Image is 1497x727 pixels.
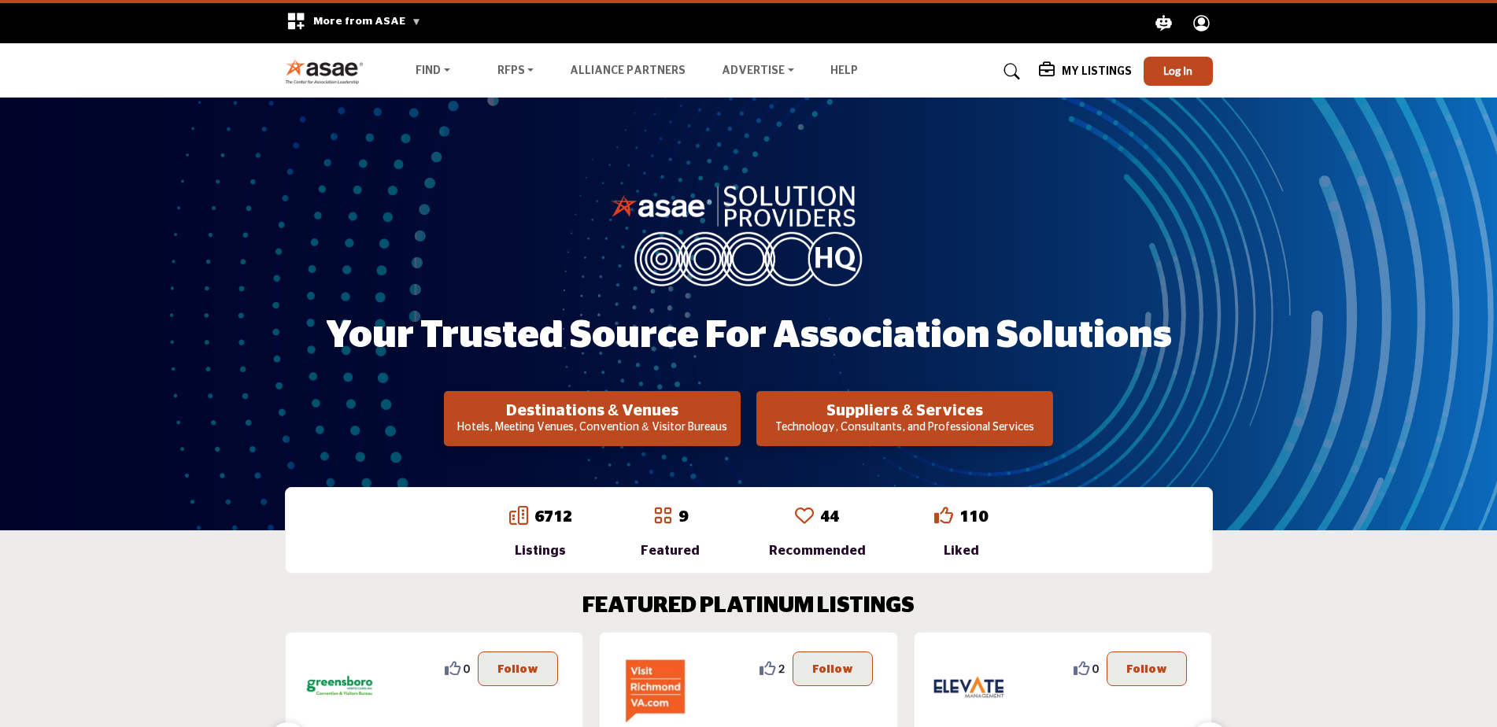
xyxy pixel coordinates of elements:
[497,660,538,677] p: Follow
[820,509,839,525] a: 44
[478,651,558,686] button: Follow
[769,541,866,560] div: Recommended
[1163,64,1192,77] span: Log In
[285,58,372,84] img: Site Logo
[444,391,741,446] button: Destinations & Venues Hotels, Meeting Venues, Convention & Visitor Bureaus
[1062,65,1132,79] h5: My Listings
[1107,651,1187,686] button: Follow
[795,506,814,528] a: Go to Recommended
[756,391,1053,446] button: Suppliers & Services Technology, Consultants, and Professional Services
[934,541,988,560] div: Liked
[812,660,853,677] p: Follow
[793,651,873,686] button: Follow
[449,401,736,420] h2: Destinations & Venues
[1039,62,1132,81] div: My Listings
[711,61,805,83] a: Advertise
[326,312,1172,360] h1: Your Trusted Source for Association Solutions
[778,660,785,677] span: 2
[464,660,470,677] span: 0
[276,3,431,43] div: More from ASAE
[959,509,988,525] a: 110
[1126,660,1167,677] p: Follow
[989,59,1030,84] a: Search
[313,16,421,27] span: More from ASAE
[761,420,1048,436] p: Technology, Consultants, and Professional Services
[534,509,572,525] a: 6712
[449,420,736,436] p: Hotels, Meeting Venues, Convention & Visitor Bureaus
[678,509,688,525] a: 9
[619,651,689,722] img: Richmond Region Tourism
[933,651,1004,722] img: Elevate Management Company
[570,65,686,76] a: Alliance Partners
[305,651,375,722] img: Greensboro Area CVB
[509,541,572,560] div: Listings
[641,541,700,560] div: Featured
[486,61,545,83] a: RFPs
[653,506,672,528] a: Go to Featured
[611,182,886,286] img: image
[1092,660,1099,677] span: 0
[934,506,953,525] i: Go to Liked
[1144,57,1213,86] button: Log In
[582,593,915,620] h2: FEATURED PLATINUM LISTINGS
[405,61,461,83] a: Find
[761,401,1048,420] h2: Suppliers & Services
[830,65,858,76] a: Help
